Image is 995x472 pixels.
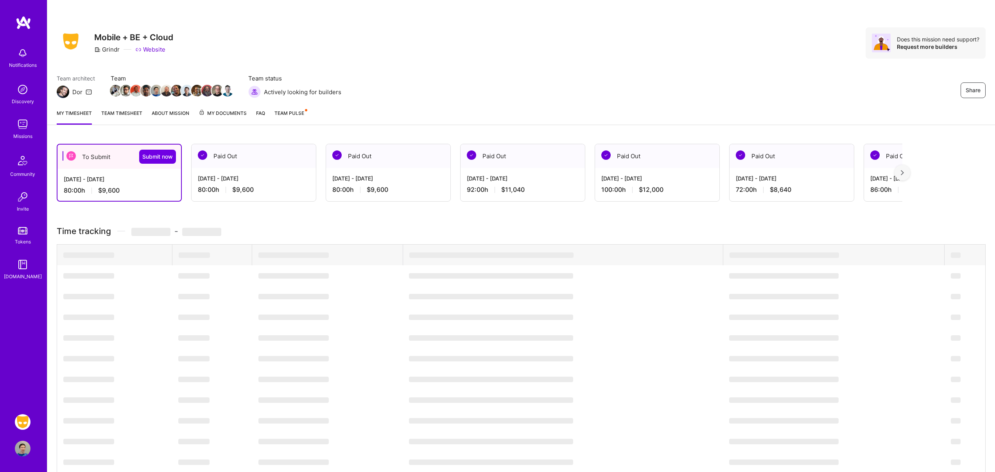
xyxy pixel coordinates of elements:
[258,377,329,382] span: ‌
[94,46,100,53] i: icon CompanyGray
[258,459,329,465] span: ‌
[63,335,114,341] span: ‌
[172,84,182,97] a: Team Member Avatar
[729,377,839,382] span: ‌
[248,86,261,98] img: Actively looking for builders
[897,43,979,50] div: Request more builders
[120,85,132,97] img: Team Member Avatar
[951,459,961,465] span: ‌
[13,151,32,170] img: Community
[121,84,131,97] a: Team Member Avatar
[729,273,839,279] span: ‌
[951,335,961,341] span: ‌
[152,109,189,125] a: About Mission
[181,85,193,97] img: Team Member Avatar
[222,84,233,97] a: Team Member Avatar
[15,257,30,272] img: guide book
[57,86,69,98] img: Team Architect
[256,109,265,125] a: FAQ
[730,252,839,258] span: ‌
[736,150,745,160] img: Paid Out
[409,356,573,361] span: ‌
[870,150,880,160] img: Paid Out
[101,109,142,125] a: Team timesheet
[409,377,573,382] span: ‌
[131,226,221,236] span: -
[18,227,27,234] img: tokens
[409,315,573,320] span: ‌
[171,85,183,97] img: Team Member Avatar
[951,377,961,382] span: ‌
[182,228,221,236] span: ‌
[601,150,611,160] img: Paid Out
[15,441,30,456] img: User Avatar
[139,150,176,164] button: Submit now
[63,439,114,444] span: ‌
[870,186,982,194] div: 86:00 h
[601,186,713,194] div: 100:00 h
[729,335,839,341] span: ‌
[178,459,210,465] span: ‌
[951,439,961,444] span: ‌
[222,85,233,97] img: Team Member Avatar
[198,174,310,182] div: [DATE] - [DATE]
[409,397,573,403] span: ‌
[258,439,329,444] span: ‌
[178,356,210,361] span: ‌
[258,315,329,320] span: ‌
[63,418,114,424] span: ‌
[729,439,839,444] span: ‌
[409,335,573,341] span: ‌
[86,89,92,95] i: icon Mail
[63,459,114,465] span: ‌
[409,273,573,279] span: ‌
[178,439,210,444] span: ‌
[951,315,961,320] span: ‌
[15,116,30,132] img: teamwork
[17,205,29,213] div: Invite
[179,252,210,258] span: ‌
[501,186,525,194] span: $11,040
[201,85,213,97] img: Team Member Avatar
[178,418,210,424] span: ‌
[901,170,904,175] img: right
[730,144,854,168] div: Paid Out
[63,377,114,382] span: ‌
[729,294,839,299] span: ‌
[274,109,307,125] a: Team Pulse
[198,150,207,160] img: Paid Out
[12,97,34,105] div: Discovery
[63,273,114,279] span: ‌
[94,32,173,42] h3: Mobile + BE + Cloud
[10,170,35,178] div: Community
[140,85,152,97] img: Team Member Avatar
[332,186,444,194] div: 80:00 h
[729,418,839,424] span: ‌
[864,144,988,168] div: Paid Out
[409,439,573,444] span: ‌
[258,252,329,258] span: ‌
[951,397,961,403] span: ‌
[63,294,114,299] span: ‌
[13,414,32,430] a: Grindr: Mobile + BE + Cloud
[15,45,30,61] img: bell
[63,356,114,361] span: ‌
[258,335,329,341] span: ‌
[191,85,203,97] img: Team Member Avatar
[367,186,388,194] span: $9,600
[111,74,233,82] span: Team
[151,84,161,97] a: Team Member Avatar
[736,174,848,182] div: [DATE] - [DATE]
[966,86,981,94] span: Share
[897,36,979,43] div: Does this mission need support?
[258,356,329,361] span: ‌
[951,418,961,424] span: ‌
[178,273,210,279] span: ‌
[9,61,37,69] div: Notifications
[111,84,121,97] a: Team Member Avatar
[178,315,210,320] span: ‌
[66,151,76,161] img: To Submit
[151,85,162,97] img: Team Member Avatar
[57,31,85,52] img: Company Logo
[57,74,95,82] span: Team architect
